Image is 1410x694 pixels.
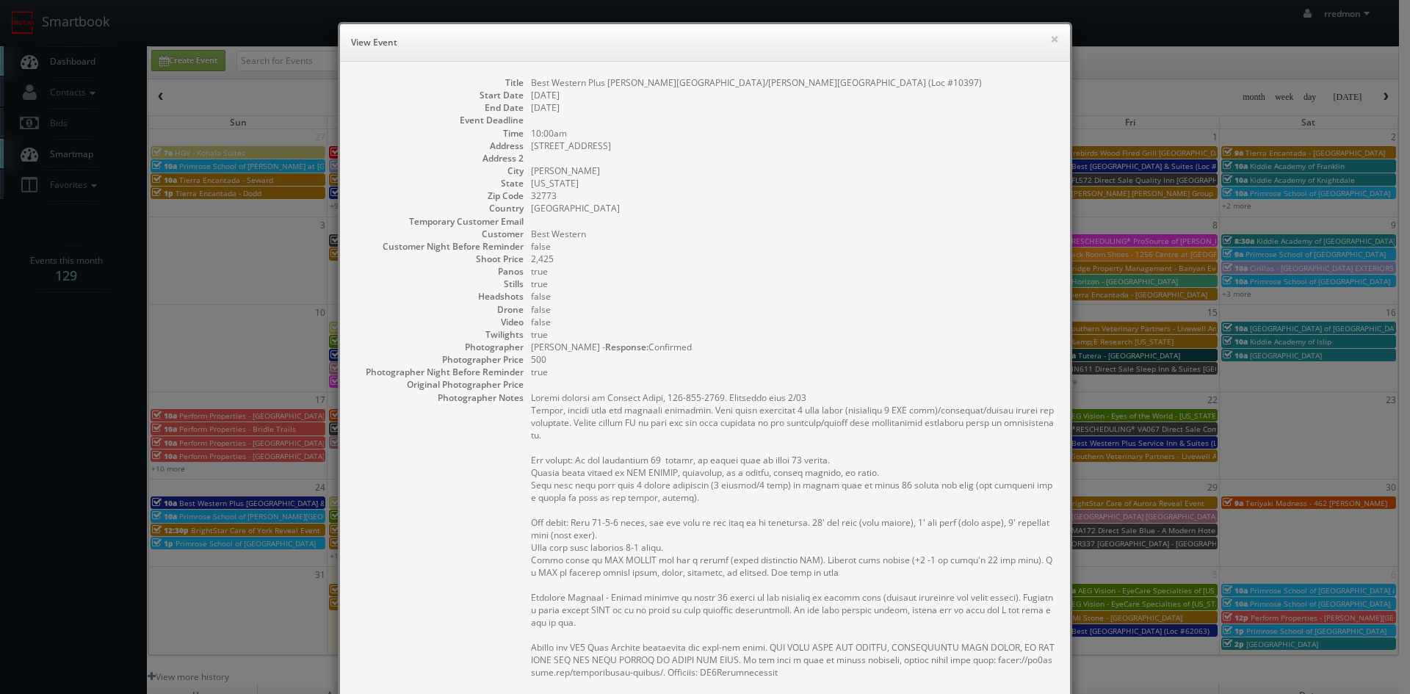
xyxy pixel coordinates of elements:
dd: [US_STATE] [531,177,1055,189]
dt: Time [355,127,524,140]
dt: Photographer Notes [355,391,524,404]
dd: true [531,278,1055,290]
dd: true [531,328,1055,341]
dd: 10:00am [531,127,1055,140]
dt: Address [355,140,524,152]
dt: Address 2 [355,152,524,165]
dd: true [531,366,1055,378]
dd: 32773 [531,189,1055,202]
dt: Drone [355,303,524,316]
dt: Photographer [355,341,524,353]
dt: Customer Night Before Reminder [355,240,524,253]
dd: [DATE] [531,101,1055,114]
dt: Shoot Price [355,253,524,265]
dt: Country [355,202,524,214]
dt: City [355,165,524,177]
dt: Stills [355,278,524,290]
dd: [GEOGRAPHIC_DATA] [531,202,1055,214]
dt: End Date [355,101,524,114]
dd: false [531,240,1055,253]
dt: Event Deadline [355,114,524,126]
dd: true [531,265,1055,278]
dd: [STREET_ADDRESS] [531,140,1055,152]
dd: false [531,316,1055,328]
dd: false [531,303,1055,316]
dt: Twilights [355,328,524,341]
dt: Video [355,316,524,328]
dd: 500 [531,353,1055,366]
h6: View Event [351,35,1059,50]
dt: Start Date [355,89,524,101]
dt: Headshots [355,290,524,303]
dt: Original Photographer Price [355,378,524,391]
dt: Photographer Night Before Reminder [355,366,524,378]
dt: Zip Code [355,189,524,202]
dd: false [531,290,1055,303]
dd: Best Western [531,228,1055,240]
dt: Panos [355,265,524,278]
dt: State [355,177,524,189]
b: Response: [605,341,648,353]
dt: Photographer Price [355,353,524,366]
dd: Best Western Plus [PERSON_NAME][GEOGRAPHIC_DATA]/[PERSON_NAME][GEOGRAPHIC_DATA] (Loc #10397) [531,76,1055,89]
dt: Customer [355,228,524,240]
dt: Temporary Customer Email [355,215,524,228]
dt: Title [355,76,524,89]
dd: [PERSON_NAME] - Confirmed [531,341,1055,353]
dd: [DATE] [531,89,1055,101]
dd: 2,425 [531,253,1055,265]
button: × [1050,34,1059,44]
dd: [PERSON_NAME] [531,165,1055,177]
